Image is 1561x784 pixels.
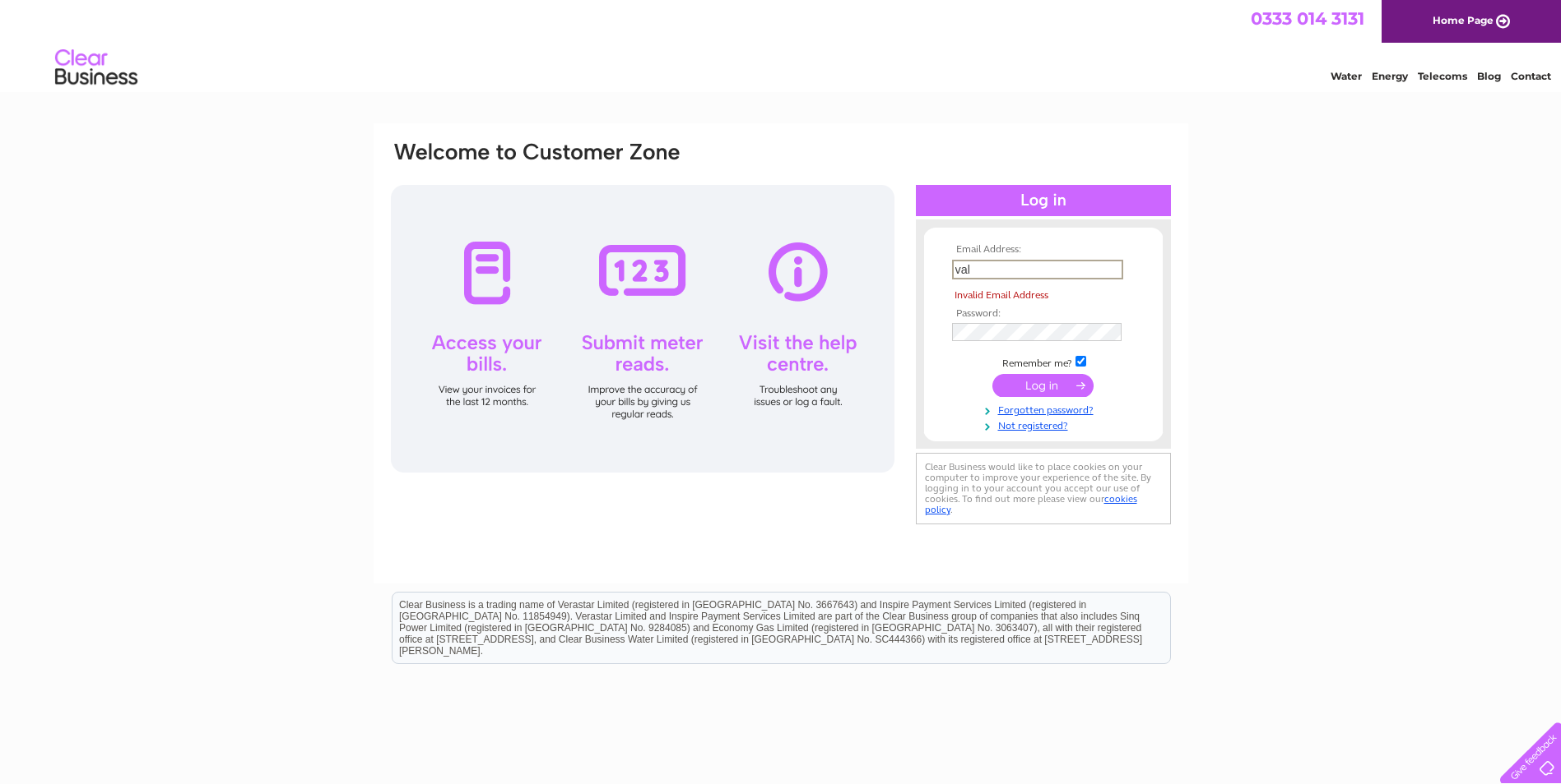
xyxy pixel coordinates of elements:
a: Blog [1477,70,1501,82]
a: Water [1331,70,1362,82]
a: Not registered? [952,417,1139,432]
input: Submit [992,374,1094,397]
div: Clear Business would like to place cookies on your computer to improve your experience of the sit... [916,453,1171,524]
span: Invalid Email Address [955,289,1048,301]
a: Forgotten password? [952,401,1139,417]
a: 0333 014 3131 [1251,8,1364,29]
a: cookies policy [925,493,1137,515]
td: Remember me? [948,353,1139,370]
div: Clear Business is a trading name of Verastar Limited (registered in [GEOGRAPHIC_DATA] No. 3667643... [393,9,1170,80]
a: Telecoms [1418,70,1467,82]
th: Email Address: [948,244,1139,256]
img: logo.png [54,43,138,93]
th: Password: [948,308,1139,320]
a: Energy [1372,70,1408,82]
a: Contact [1511,70,1551,82]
